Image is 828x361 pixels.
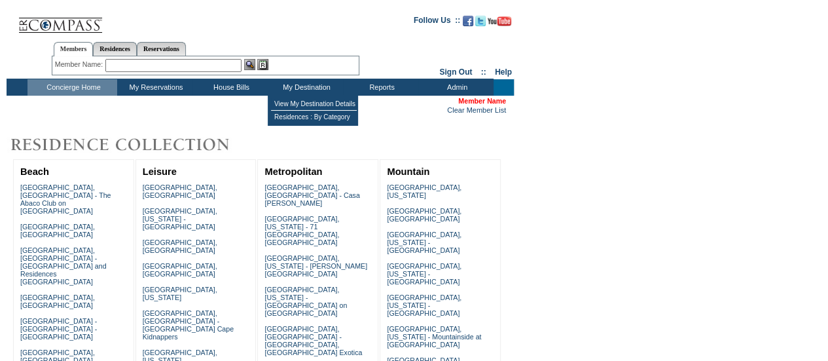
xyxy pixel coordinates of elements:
[244,59,255,70] img: View
[439,67,472,77] a: Sign Out
[143,262,217,278] a: [GEOGRAPHIC_DATA], [GEOGRAPHIC_DATA]
[488,20,511,28] a: Subscribe to our YouTube Channel
[271,98,357,111] td: View My Destination Details
[458,97,506,105] span: Member Name
[192,79,268,96] td: House Bills
[143,207,217,231] a: [GEOGRAPHIC_DATA], [US_STATE] - [GEOGRAPHIC_DATA]
[264,286,347,317] a: [GEOGRAPHIC_DATA], [US_STATE] - [GEOGRAPHIC_DATA] on [GEOGRAPHIC_DATA]
[481,67,486,77] span: ::
[475,16,486,26] img: Follow us on Twitter
[20,317,97,341] a: [GEOGRAPHIC_DATA] - [GEOGRAPHIC_DATA] - [GEOGRAPHIC_DATA]
[20,294,95,309] a: [GEOGRAPHIC_DATA], [GEOGRAPHIC_DATA]
[20,246,107,286] a: [GEOGRAPHIC_DATA], [GEOGRAPHIC_DATA] - [GEOGRAPHIC_DATA] and Residences [GEOGRAPHIC_DATA]
[387,183,461,199] a: [GEOGRAPHIC_DATA], [US_STATE]
[143,238,217,254] a: [GEOGRAPHIC_DATA], [GEOGRAPHIC_DATA]
[264,325,362,356] a: [GEOGRAPHIC_DATA], [GEOGRAPHIC_DATA] - [GEOGRAPHIC_DATA], [GEOGRAPHIC_DATA] Exotica
[495,67,512,77] a: Help
[7,132,262,158] img: Destinations by Exclusive Resorts
[264,215,339,246] a: [GEOGRAPHIC_DATA], [US_STATE] - 71 [GEOGRAPHIC_DATA], [GEOGRAPHIC_DATA]
[93,42,137,56] a: Residences
[264,183,359,207] a: [GEOGRAPHIC_DATA], [GEOGRAPHIC_DATA] - Casa [PERSON_NAME]
[387,166,429,177] a: Mountain
[20,183,111,215] a: [GEOGRAPHIC_DATA], [GEOGRAPHIC_DATA] - The Abaco Club on [GEOGRAPHIC_DATA]
[271,111,357,123] td: Residences : By Category
[54,42,94,56] a: Members
[264,166,322,177] a: Metropolitan
[27,79,117,96] td: Concierge Home
[387,294,461,317] a: [GEOGRAPHIC_DATA], [US_STATE] - [GEOGRAPHIC_DATA]
[387,207,461,223] a: [GEOGRAPHIC_DATA], [GEOGRAPHIC_DATA]
[268,79,343,96] td: My Destination
[143,183,217,199] a: [GEOGRAPHIC_DATA], [GEOGRAPHIC_DATA]
[55,59,105,70] div: Member Name:
[414,14,460,30] td: Follow Us ::
[20,223,95,238] a: [GEOGRAPHIC_DATA], [GEOGRAPHIC_DATA]
[387,262,461,286] a: [GEOGRAPHIC_DATA], [US_STATE] - [GEOGRAPHIC_DATA]
[418,79,494,96] td: Admin
[117,79,192,96] td: My Reservations
[387,325,481,349] a: [GEOGRAPHIC_DATA], [US_STATE] - Mountainside at [GEOGRAPHIC_DATA]
[447,106,464,114] a: Clear
[137,42,186,56] a: Reservations
[343,79,418,96] td: Reports
[143,166,177,177] a: Leisure
[264,254,367,278] a: [GEOGRAPHIC_DATA], [US_STATE] - [PERSON_NAME][GEOGRAPHIC_DATA]
[143,286,217,301] a: [GEOGRAPHIC_DATA], [US_STATE]
[20,166,49,177] a: Beach
[466,106,506,114] a: Member List
[18,7,103,33] img: Compass Home
[463,20,473,28] a: Become our fan on Facebook
[387,231,461,254] a: [GEOGRAPHIC_DATA], [US_STATE] - [GEOGRAPHIC_DATA]
[143,309,234,341] a: [GEOGRAPHIC_DATA], [GEOGRAPHIC_DATA] - [GEOGRAPHIC_DATA] Cape Kidnappers
[463,16,473,26] img: Become our fan on Facebook
[257,59,268,70] img: Reservations
[488,16,511,26] img: Subscribe to our YouTube Channel
[475,20,486,28] a: Follow us on Twitter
